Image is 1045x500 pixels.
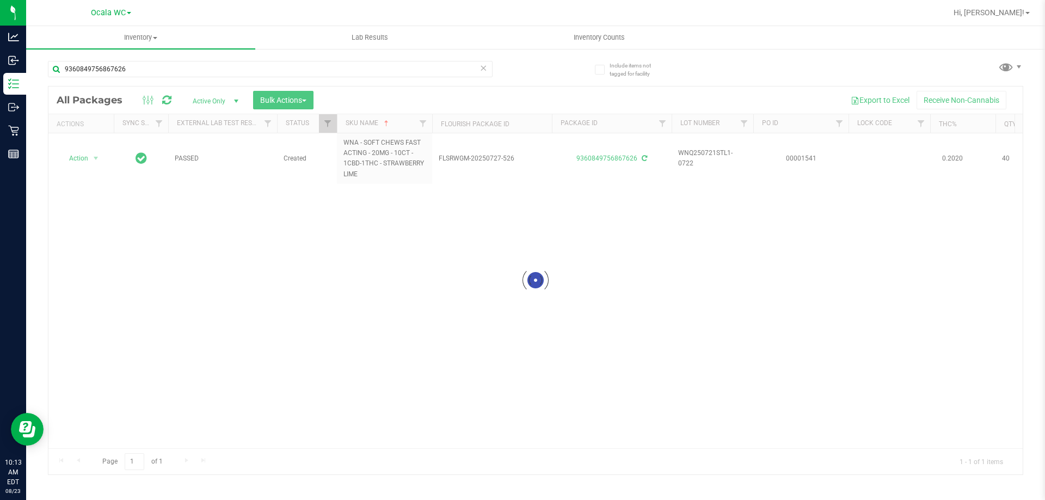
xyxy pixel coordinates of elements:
inline-svg: Analytics [8,32,19,42]
iframe: Resource center [11,413,44,446]
inline-svg: Retail [8,125,19,136]
input: Search Package ID, Item Name, SKU, Lot or Part Number... [48,61,493,77]
span: Lab Results [337,33,403,42]
span: Ocala WC [91,8,126,17]
inline-svg: Inventory [8,78,19,89]
span: Inventory Counts [559,33,640,42]
a: Lab Results [255,26,484,49]
inline-svg: Inbound [8,55,19,66]
inline-svg: Reports [8,149,19,159]
a: Inventory [26,26,255,49]
span: Include items not tagged for facility [610,61,664,78]
p: 10:13 AM EDT [5,458,21,487]
inline-svg: Outbound [8,102,19,113]
span: Hi, [PERSON_NAME]! [954,8,1024,17]
span: Inventory [26,33,255,42]
a: Inventory Counts [484,26,714,49]
p: 08/23 [5,487,21,495]
span: Clear [480,61,487,75]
